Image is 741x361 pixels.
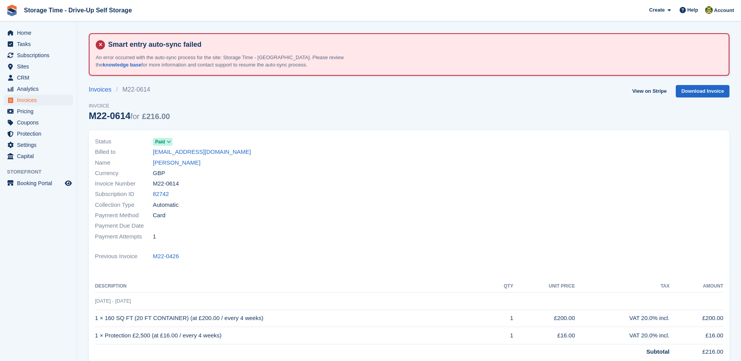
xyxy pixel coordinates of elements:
[64,179,73,188] a: Preview store
[670,327,723,344] td: £16.00
[17,95,63,106] span: Invoices
[17,50,63,61] span: Subscriptions
[17,27,63,38] span: Home
[95,327,491,344] td: 1 × Protection £2,500 (at £16.00 / every 4 weeks)
[103,62,141,68] a: knowledge base
[153,169,165,178] span: GBP
[676,85,729,98] a: Download Invoice
[17,83,63,94] span: Analytics
[4,128,73,139] a: menu
[670,280,723,293] th: Amount
[4,95,73,106] a: menu
[95,179,153,188] span: Invoice Number
[153,201,179,209] span: Automatic
[513,280,575,293] th: Unit Price
[4,39,73,49] a: menu
[89,102,170,110] span: Invoice
[649,6,665,14] span: Create
[153,190,169,199] a: 82742
[714,7,734,14] span: Account
[4,178,73,189] a: menu
[575,331,670,340] div: VAT 20.0% incl.
[95,158,153,167] span: Name
[17,128,63,139] span: Protection
[153,232,156,241] span: 1
[17,178,63,189] span: Booking Portal
[646,348,670,355] strong: Subtotal
[4,61,73,72] a: menu
[4,151,73,162] a: menu
[17,117,63,128] span: Coupons
[4,106,73,117] a: menu
[95,211,153,220] span: Payment Method
[95,137,153,146] span: Status
[95,252,153,261] span: Previous Invoice
[142,112,170,121] span: £216.00
[153,211,166,220] span: Card
[491,327,513,344] td: 1
[95,310,491,327] td: 1 × 160 SQ FT (20 FT CONTAINER) (at £200.00 / every 4 weeks)
[95,148,153,157] span: Billed to
[130,112,139,121] span: for
[153,148,251,157] a: [EMAIL_ADDRESS][DOMAIN_NAME]
[4,72,73,83] a: menu
[575,314,670,323] div: VAT 20.0% incl.
[17,72,63,83] span: CRM
[155,138,165,145] span: Paid
[17,61,63,72] span: Sites
[491,310,513,327] td: 1
[153,252,179,261] a: M22-0426
[17,39,63,49] span: Tasks
[153,137,173,146] a: Paid
[629,85,670,98] a: View on Stripe
[95,201,153,209] span: Collection Type
[4,83,73,94] a: menu
[96,54,366,69] p: An error occurred with the auto-sync process for the site: Storage Time - [GEOGRAPHIC_DATA]. Plea...
[670,310,723,327] td: £200.00
[89,85,116,94] a: Invoices
[4,50,73,61] a: menu
[17,106,63,117] span: Pricing
[95,298,131,304] span: [DATE] - [DATE]
[95,190,153,199] span: Subscription ID
[89,111,170,121] div: M22-0614
[670,344,723,356] td: £216.00
[513,310,575,327] td: £200.00
[95,169,153,178] span: Currency
[89,85,170,94] nav: breadcrumbs
[575,280,670,293] th: Tax
[6,5,18,16] img: stora-icon-8386f47178a22dfd0bd8f6a31ec36ba5ce8667c1dd55bd0f319d3a0aa187defe.svg
[513,327,575,344] td: £16.00
[4,140,73,150] a: menu
[153,158,200,167] a: [PERSON_NAME]
[95,280,491,293] th: Description
[21,4,135,17] a: Storage Time - Drive-Up Self Storage
[687,6,698,14] span: Help
[7,168,77,176] span: Storefront
[95,232,153,241] span: Payment Attempts
[153,179,179,188] span: M22-0614
[17,140,63,150] span: Settings
[105,40,722,49] h4: Smart entry auto-sync failed
[4,117,73,128] a: menu
[705,6,713,14] img: Zain Sarwar
[95,221,153,230] span: Payment Due Date
[491,280,513,293] th: QTY
[4,27,73,38] a: menu
[17,151,63,162] span: Capital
